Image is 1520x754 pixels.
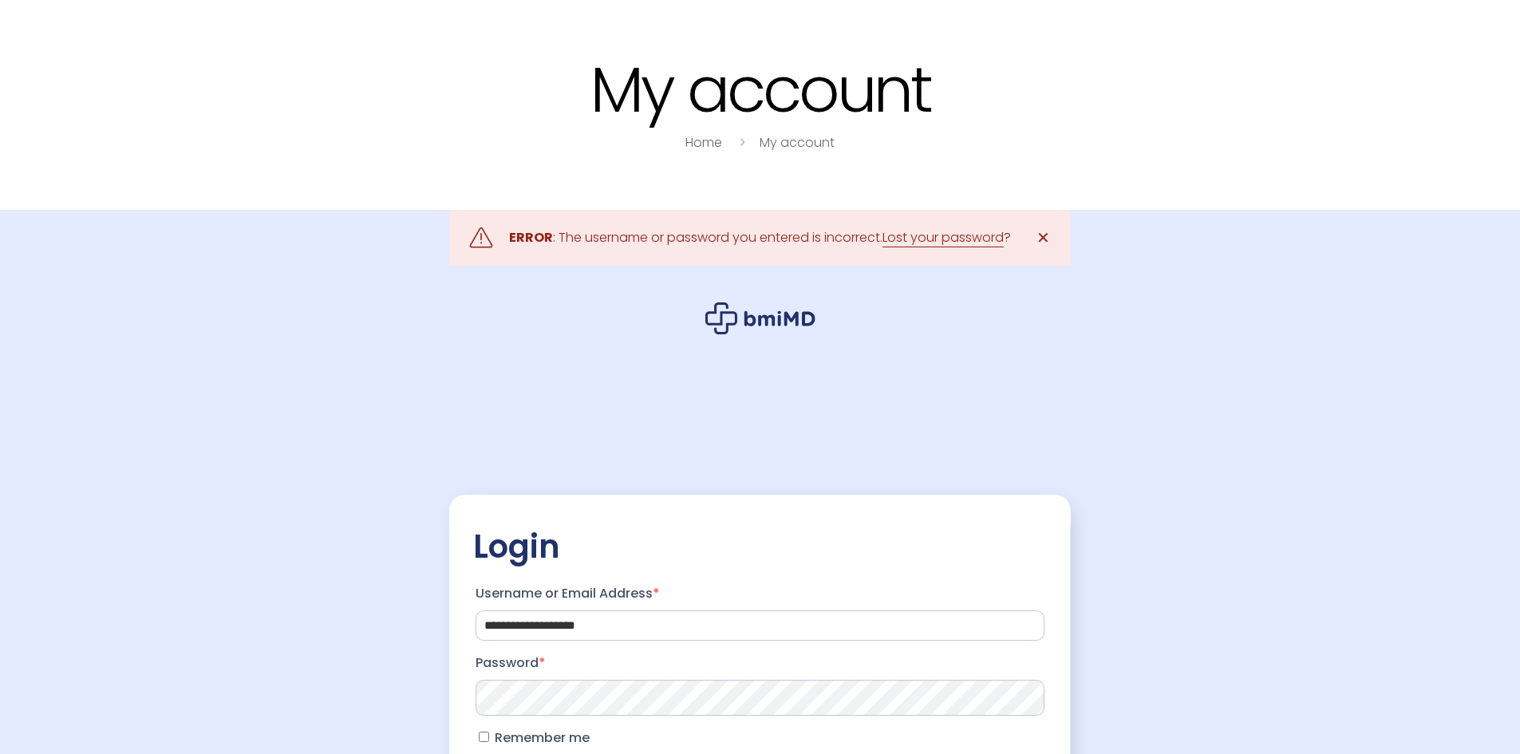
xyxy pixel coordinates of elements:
label: Username or Email Address [476,581,1044,606]
h1: My account [258,56,1263,124]
input: Remember me [479,732,489,742]
label: Password [476,650,1044,676]
i: breadcrumbs separator [733,133,751,152]
span: ✕ [1036,227,1050,249]
a: ✕ [1027,222,1059,254]
a: Home [685,133,722,152]
strong: ERROR [509,228,553,247]
a: Lost your password [882,228,1004,247]
h2: Login [473,527,1047,566]
div: : The username or password you entered is incorrect. ? [509,227,1011,249]
a: My account [760,133,835,152]
span: Remember me [495,728,590,747]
